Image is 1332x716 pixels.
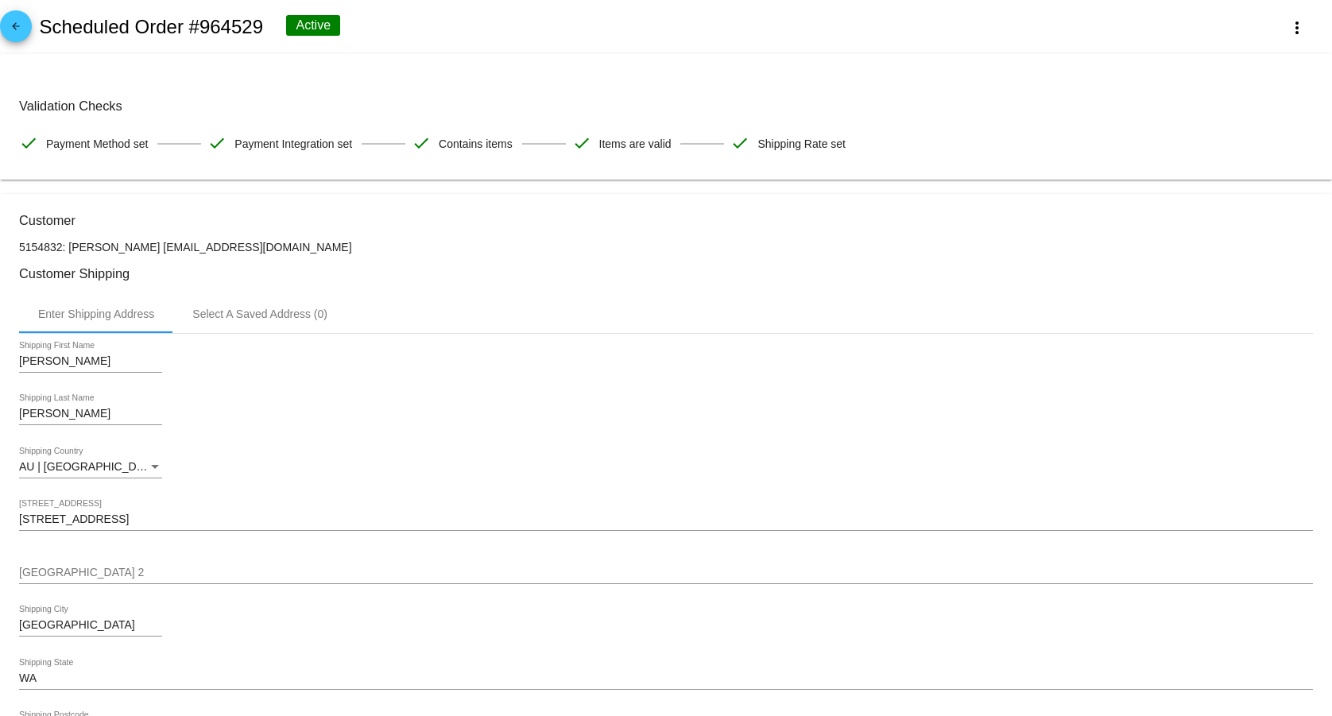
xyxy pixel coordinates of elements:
input: Shipping Street 1 [19,513,1313,526]
input: Shipping Last Name [19,408,162,420]
h3: Customer [19,213,1313,228]
span: AU | [GEOGRAPHIC_DATA] [19,460,160,473]
span: Payment Integration set [234,127,352,161]
mat-icon: more_vert [1287,18,1307,37]
div: Enter Shipping Address [38,308,154,320]
div: Select A Saved Address (0) [192,308,327,320]
mat-icon: check [572,134,591,153]
h2: Scheduled Order #964529 [39,16,263,38]
span: Shipping Rate set [757,127,846,161]
span: Payment Method set [46,127,148,161]
input: Shipping City [19,619,162,632]
mat-icon: check [412,134,431,153]
span: Contains items [439,127,513,161]
span: Items are valid [599,127,672,161]
mat-select: Shipping Country [19,461,162,474]
p: 5154832: [PERSON_NAME] [EMAIL_ADDRESS][DOMAIN_NAME] [19,241,1313,254]
mat-icon: check [207,134,227,153]
mat-icon: arrow_back [6,21,25,40]
input: Shipping First Name [19,355,162,368]
mat-icon: check [19,134,38,153]
mat-icon: check [730,134,749,153]
div: Active [286,15,340,36]
h3: Validation Checks [19,99,1313,114]
input: Shipping Street 2 [19,567,1313,579]
h3: Customer Shipping [19,266,1313,281]
input: Shipping State [19,672,1313,685]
